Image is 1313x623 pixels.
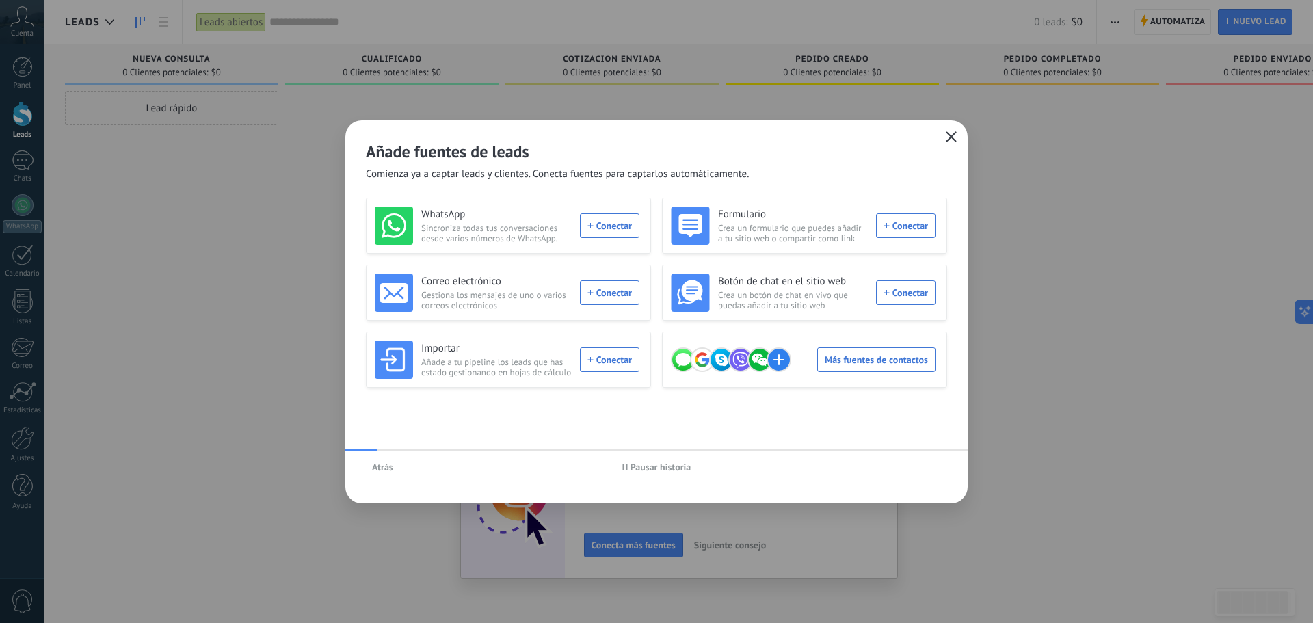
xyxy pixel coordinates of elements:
span: Añade a tu pipeline los leads que has estado gestionando en hojas de cálculo [421,357,572,377]
span: Pausar historia [631,462,691,472]
span: Crea un formulario que puedes añadir a tu sitio web o compartir como link [718,223,868,243]
span: Atrás [372,462,393,472]
h2: Añade fuentes de leads [366,141,947,162]
h3: Importar [421,342,572,356]
button: Pausar historia [616,457,698,477]
h3: Botón de chat en el sitio web [718,275,868,289]
span: Sincroniza todas tus conversaciones desde varios números de WhatsApp. [421,223,572,243]
span: Comienza ya a captar leads y clientes. Conecta fuentes para captarlos automáticamente. [366,168,749,181]
h3: Formulario [718,208,868,222]
span: Crea un botón de chat en vivo que puedas añadir a tu sitio web [718,290,868,310]
h3: WhatsApp [421,208,572,222]
h3: Correo electrónico [421,275,572,289]
span: Gestiona los mensajes de uno o varios correos electrónicos [421,290,572,310]
button: Atrás [366,457,399,477]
